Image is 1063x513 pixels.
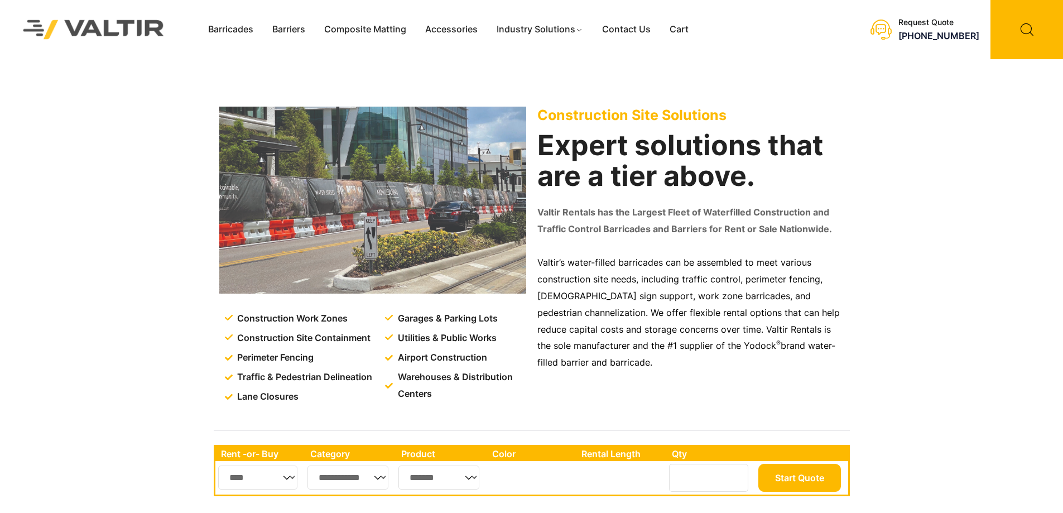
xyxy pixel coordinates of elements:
[776,339,781,347] sup: ®
[215,447,305,461] th: Rent -or- Buy
[666,447,755,461] th: Qty
[593,21,660,38] a: Contact Us
[395,310,498,327] span: Garages & Parking Lots
[898,30,979,41] a: [PHONE_NUMBER]
[395,349,487,366] span: Airport Construction
[487,21,593,38] a: Industry Solutions
[263,21,315,38] a: Barriers
[537,204,844,238] p: Valtir Rentals has the Largest Fleet of Waterfilled Construction and Traffic Control Barricades a...
[660,21,698,38] a: Cart
[305,447,396,461] th: Category
[758,464,841,492] button: Start Quote
[395,369,528,402] span: Warehouses & Distribution Centers
[199,21,263,38] a: Barricades
[537,130,844,191] h2: Expert solutions that are a tier above.
[234,389,299,405] span: Lane Closures
[395,330,497,347] span: Utilities & Public Works
[8,5,179,54] img: Valtir Rentals
[234,349,314,366] span: Perimeter Fencing
[537,107,844,123] p: Construction Site Solutions
[416,21,487,38] a: Accessories
[576,447,666,461] th: Rental Length
[315,21,416,38] a: Composite Matting
[396,447,487,461] th: Product
[487,447,576,461] th: Color
[898,18,979,27] div: Request Quote
[234,369,372,386] span: Traffic & Pedestrian Delineation
[537,255,844,371] p: Valtir’s water-filled barricades can be assembled to meet various construction site needs, includ...
[234,330,371,347] span: Construction Site Containment
[234,310,348,327] span: Construction Work Zones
